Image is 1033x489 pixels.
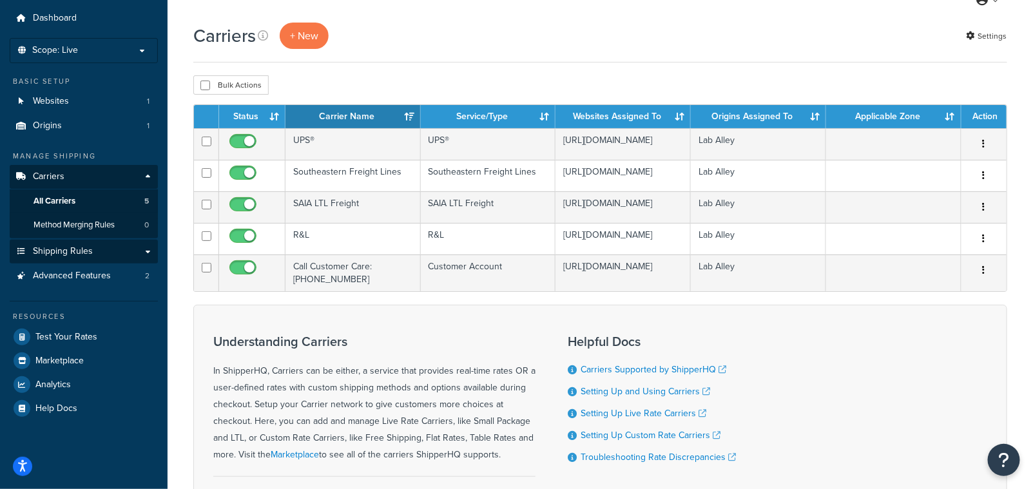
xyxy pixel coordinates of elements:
td: [URL][DOMAIN_NAME] [555,223,691,254]
span: Advanced Features [33,271,111,282]
td: Lab Alley [691,128,826,160]
span: All Carriers [34,196,75,207]
span: Analytics [35,379,71,390]
a: Carriers [10,165,158,189]
a: Setting Up Custom Rate Carriers [581,428,720,442]
div: Manage Shipping [10,151,158,162]
a: Test Your Rates [10,325,158,349]
span: Carriers [33,171,64,182]
th: Applicable Zone: activate to sort column ascending [826,105,961,128]
a: Settings [967,27,1007,45]
span: Method Merging Rules [34,220,115,231]
td: Southeastern Freight Lines [285,160,421,191]
a: Setting Up and Using Carriers [581,385,710,398]
td: R&L [285,223,421,254]
td: UPS® [421,128,556,160]
td: SAIA LTL Freight [285,191,421,223]
h3: Understanding Carriers [213,334,536,349]
span: Scope: Live [32,45,78,56]
span: Help Docs [35,403,77,414]
div: Resources [10,311,158,322]
a: Help Docs [10,397,158,420]
td: Lab Alley [691,191,826,223]
h1: Carriers [193,23,256,48]
li: Advanced Features [10,264,158,288]
div: Basic Setup [10,76,158,87]
span: Marketplace [35,356,84,367]
td: Lab Alley [691,160,826,191]
td: Lab Alley [691,254,826,291]
button: + New [280,23,329,49]
span: Websites [33,96,69,107]
a: Setting Up Live Rate Carriers [581,407,706,420]
a: Carriers Supported by ShipperHQ [581,363,726,376]
div: In ShipperHQ, Carriers can be either, a service that provides real-time rates OR a user-defined r... [213,334,536,463]
a: Method Merging Rules 0 [10,213,158,237]
th: Websites Assigned To: activate to sort column ascending [555,105,691,128]
td: [URL][DOMAIN_NAME] [555,160,691,191]
td: Lab Alley [691,223,826,254]
a: Marketplace [271,448,319,461]
th: Status: activate to sort column ascending [219,105,285,128]
td: [URL][DOMAIN_NAME] [555,254,691,291]
span: Origins [33,120,62,131]
td: Call Customer Care: [PHONE_NUMBER] [285,254,421,291]
button: Open Resource Center [988,444,1020,476]
li: All Carriers [10,189,158,213]
td: UPS® [285,128,421,160]
span: Dashboard [33,13,77,24]
a: Troubleshooting Rate Discrepancies [581,450,736,464]
th: Carrier Name: activate to sort column ascending [285,105,421,128]
td: [URL][DOMAIN_NAME] [555,128,691,160]
td: R&L [421,223,556,254]
td: SAIA LTL Freight [421,191,556,223]
th: Action [961,105,1007,128]
span: Shipping Rules [33,246,93,257]
span: 2 [145,271,150,282]
a: Advanced Features 2 [10,264,158,288]
td: Customer Account [421,254,556,291]
h3: Helpful Docs [568,334,736,349]
a: Websites 1 [10,90,158,113]
li: Method Merging Rules [10,213,158,237]
a: All Carriers 5 [10,189,158,213]
span: 5 [144,196,149,207]
span: 1 [147,96,150,107]
a: Shipping Rules [10,240,158,264]
li: Websites [10,90,158,113]
th: Service/Type: activate to sort column ascending [421,105,556,128]
a: Analytics [10,373,158,396]
li: Origins [10,114,158,138]
td: [URL][DOMAIN_NAME] [555,191,691,223]
a: Marketplace [10,349,158,372]
span: 0 [144,220,149,231]
li: Carriers [10,165,158,238]
td: Southeastern Freight Lines [421,160,556,191]
span: 1 [147,120,150,131]
button: Bulk Actions [193,75,269,95]
th: Origins Assigned To: activate to sort column ascending [691,105,826,128]
a: Dashboard [10,6,158,30]
span: Test Your Rates [35,332,97,343]
a: Origins 1 [10,114,158,138]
